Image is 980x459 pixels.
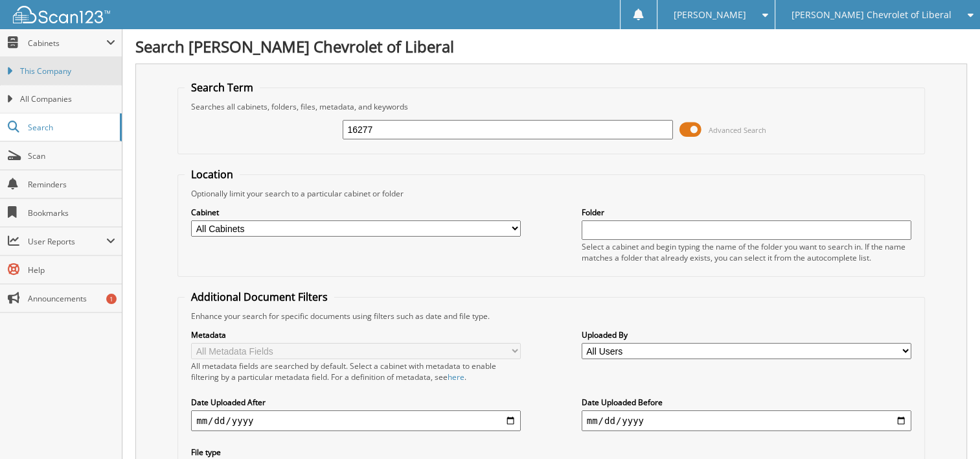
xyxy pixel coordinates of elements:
[582,329,911,340] label: Uploaded By
[191,207,521,218] label: Cabinet
[191,329,521,340] label: Metadata
[106,294,117,304] div: 1
[674,11,746,19] span: [PERSON_NAME]
[20,93,115,105] span: All Companies
[191,360,521,383] div: All metadata fields are searched by default. Select a cabinet with metadata to enable filtering b...
[185,80,260,95] legend: Search Term
[448,371,464,383] a: here
[582,410,911,431] input: end
[135,36,967,57] h1: Search [PERSON_NAME] Chevrolet of Liberal
[185,101,918,112] div: Searches all cabinets, folders, files, metadata, and keywords
[13,6,110,23] img: scan123-logo-white.svg
[28,122,113,133] span: Search
[28,207,115,218] span: Bookmarks
[191,397,521,408] label: Date Uploaded After
[582,397,911,408] label: Date Uploaded Before
[185,188,918,199] div: Optionally limit your search to a particular cabinet or folder
[185,167,240,182] legend: Location
[582,207,911,218] label: Folder
[185,311,918,322] div: Enhance your search for specific documents using filters such as date and file type.
[582,241,911,263] div: Select a cabinet and begin typing the name of the folder you want to search in. If the name match...
[28,150,115,161] span: Scan
[792,11,952,19] span: [PERSON_NAME] Chevrolet of Liberal
[20,65,115,77] span: This Company
[191,447,521,458] label: File type
[28,236,106,247] span: User Reports
[191,410,521,431] input: start
[28,265,115,276] span: Help
[28,293,115,304] span: Announcements
[185,290,334,304] legend: Additional Document Filters
[28,38,106,49] span: Cabinets
[709,125,766,135] span: Advanced Search
[28,179,115,190] span: Reminders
